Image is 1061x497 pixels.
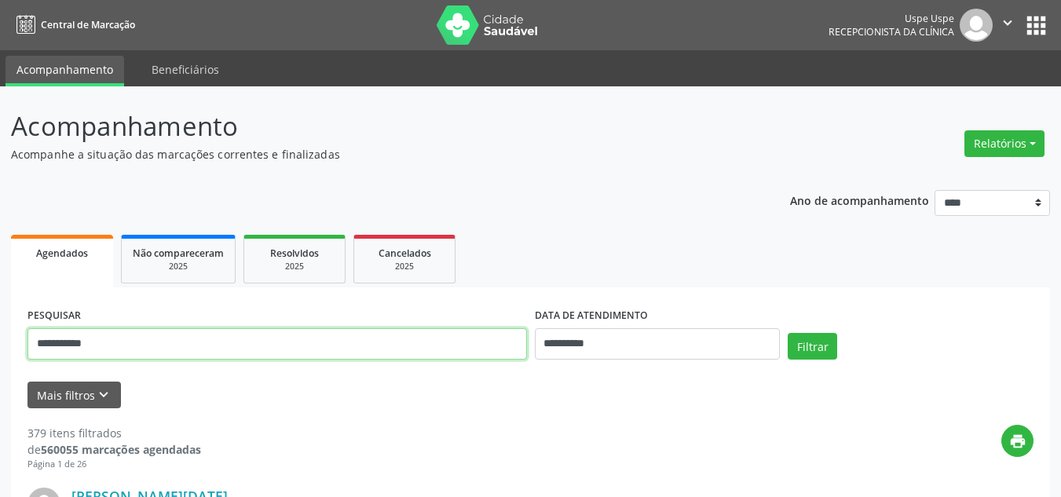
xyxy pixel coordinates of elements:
strong: 560055 marcações agendadas [41,442,201,457]
div: 2025 [255,261,334,272]
div: Uspe Uspe [829,12,954,25]
a: Central de Marcação [11,12,135,38]
label: PESQUISAR [27,304,81,328]
i: keyboard_arrow_down [95,386,112,404]
div: Página 1 de 26 [27,458,201,471]
div: 2025 [365,261,444,272]
div: de [27,441,201,458]
p: Ano de acompanhamento [790,190,929,210]
button: apps [1023,12,1050,39]
button: Mais filtroskeyboard_arrow_down [27,382,121,409]
i:  [999,14,1016,31]
button: print [1001,425,1034,457]
i: print [1009,433,1026,450]
a: Beneficiários [141,56,230,83]
img: img [960,9,993,42]
p: Acompanhamento [11,107,738,146]
span: Agendados [36,247,88,260]
div: 2025 [133,261,224,272]
a: Acompanhamento [5,56,124,86]
span: Não compareceram [133,247,224,260]
span: Recepcionista da clínica [829,25,954,38]
span: Central de Marcação [41,18,135,31]
div: 379 itens filtrados [27,425,201,441]
span: Cancelados [379,247,431,260]
button: Filtrar [788,333,837,360]
p: Acompanhe a situação das marcações correntes e finalizadas [11,146,738,163]
span: Resolvidos [270,247,319,260]
button: Relatórios [964,130,1045,157]
button:  [993,9,1023,42]
label: DATA DE ATENDIMENTO [535,304,648,328]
